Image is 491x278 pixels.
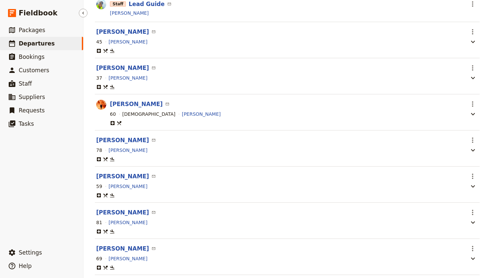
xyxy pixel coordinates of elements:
[19,80,32,87] span: Staff
[96,28,149,36] button: [PERSON_NAME]
[165,1,171,7] span: ​
[96,219,102,226] div: 81
[152,136,156,143] span: ​
[152,245,156,252] a: Email MICHELLE HAIR
[467,171,478,182] button: Actions
[96,136,149,144] button: [PERSON_NAME]
[109,75,147,81] button: [PERSON_NAME]
[122,111,175,117] div: [DEMOGRAPHIC_DATA]
[152,28,156,35] a: Email Christel Beckers
[152,245,156,252] span: ​
[467,134,478,146] button: Actions
[19,94,45,100] span: Suppliers
[110,111,116,117] div: 60
[152,173,156,179] span: ​
[19,107,45,114] span: Requests
[19,8,57,18] span: Fieldbook
[182,111,220,117] button: [PERSON_NAME]
[110,10,149,16] a: [PERSON_NAME]
[19,40,55,47] span: Departures
[467,26,478,37] button: Actions
[467,243,478,254] button: Actions
[467,98,478,110] button: Actions
[96,183,102,190] div: 59
[109,147,147,154] button: [PERSON_NAME]
[152,64,156,71] a: Email Diana Flood
[167,0,171,7] a: Email Melanie Kiss
[152,28,156,35] span: ​
[109,38,147,45] button: [PERSON_NAME]
[96,147,102,154] div: 78
[19,120,34,127] span: Tasks
[109,219,147,226] button: [PERSON_NAME]
[152,64,156,71] span: ​
[110,100,163,108] button: [PERSON_NAME]
[109,255,147,262] button: [PERSON_NAME]
[96,172,149,180] button: [PERSON_NAME]
[96,245,149,253] button: [PERSON_NAME]
[152,209,156,215] span: ​
[19,263,32,269] span: Help
[152,173,156,179] a: Email Maria HATCHER
[152,136,156,143] a: Email Linda Miller
[467,207,478,218] button: Actions
[165,100,169,107] a: Email Kelly Anderson
[19,27,45,33] span: Packages
[96,255,102,262] div: 69
[96,100,106,110] img: Profile
[96,38,102,45] div: 45
[19,67,49,74] span: Customers
[110,1,126,7] span: Staff
[96,64,149,72] button: [PERSON_NAME]
[109,183,147,190] button: [PERSON_NAME]
[152,209,156,215] a: Email Marit Larson
[96,75,102,81] div: 37
[165,100,169,107] span: ​
[467,62,478,74] button: Actions
[96,208,149,216] button: [PERSON_NAME]
[19,249,42,256] span: Settings
[79,9,88,17] button: Hide menu
[19,54,44,60] span: Bookings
